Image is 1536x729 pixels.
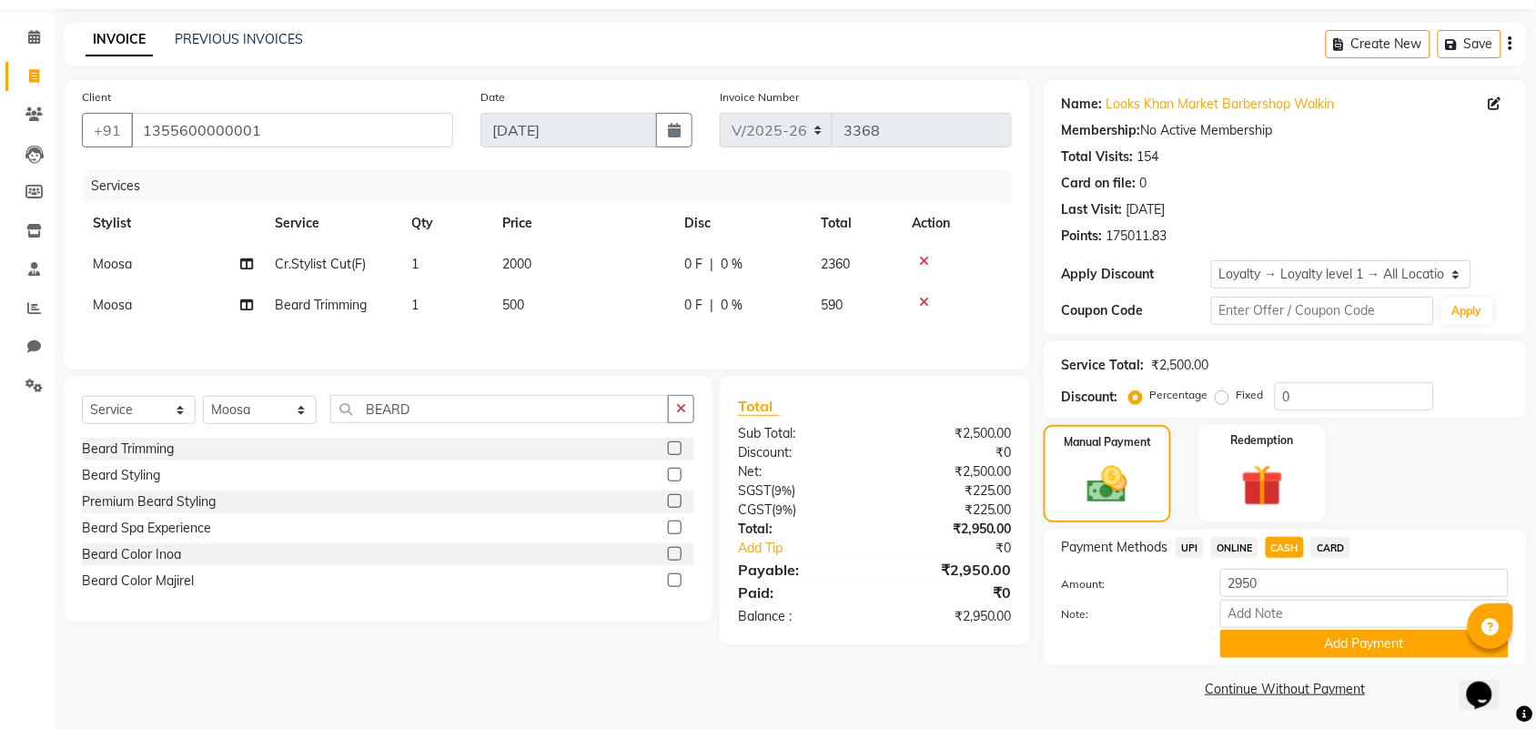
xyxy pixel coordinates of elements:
span: 0 % [721,255,743,274]
div: Beard Color Majirel [82,572,194,591]
div: Discount: [1062,388,1118,407]
span: | [710,296,713,315]
label: Client [82,89,111,106]
a: Continue Without Payment [1047,680,1523,699]
div: ( ) [724,501,875,520]
div: Membership: [1062,121,1141,140]
label: Amount: [1048,576,1207,592]
input: Amount [1220,569,1509,597]
th: Disc [673,203,810,244]
div: Apply Discount [1062,265,1211,284]
span: 0 F [684,296,702,315]
div: Beard Color Inoa [82,545,181,564]
div: ₹2,500.00 [874,424,1026,443]
span: Beard Trimming [275,297,367,313]
th: Stylist [82,203,264,244]
div: Net: [724,462,875,481]
span: SGST [738,482,771,499]
div: Card on file: [1062,174,1137,193]
span: 9% [775,502,793,517]
span: Moosa [93,297,132,313]
span: 500 [502,297,524,313]
span: ONLINE [1211,537,1258,558]
div: Services [84,169,1026,203]
label: Invoice Number [720,89,799,106]
div: Payable: [724,559,875,581]
div: Points: [1062,227,1103,246]
div: [DATE] [1127,200,1166,219]
div: Sub Total: [724,424,875,443]
div: ₹2,950.00 [874,520,1026,539]
span: 0 F [684,255,702,274]
div: ₹2,950.00 [874,559,1026,581]
span: 590 [821,297,843,313]
button: +91 [82,113,133,147]
div: Beard Trimming [82,440,174,459]
div: ₹225.00 [874,481,1026,501]
div: 154 [1137,147,1159,167]
span: CARD [1311,537,1350,558]
div: Name: [1062,95,1103,114]
a: INVOICE [86,24,153,56]
div: ₹0 [874,582,1026,603]
input: Add Note [1220,600,1509,628]
span: | [710,255,713,274]
label: Fixed [1237,387,1264,403]
div: Balance : [724,607,875,626]
span: Total [738,397,780,416]
span: Cr.Stylist Cut(F) [275,256,366,272]
div: Service Total: [1062,356,1145,375]
span: 1 [411,256,419,272]
div: 0 [1140,174,1147,193]
span: Payment Methods [1062,538,1168,557]
div: Beard Spa Experience [82,519,211,538]
span: 2000 [502,256,531,272]
span: 1 [411,297,419,313]
div: Total Visits: [1062,147,1134,167]
label: Manual Payment [1064,434,1151,451]
span: CGST [738,501,772,518]
a: Looks Khan Market Barbershop Walkin [1107,95,1335,114]
input: Search by Name/Mobile/Email/Code [131,113,453,147]
a: PREVIOUS INVOICES [175,31,303,47]
span: Moosa [93,256,132,272]
div: ₹2,950.00 [874,607,1026,626]
th: Total [810,203,901,244]
div: Coupon Code [1062,301,1211,320]
label: Redemption [1231,432,1294,449]
input: Enter Offer / Coupon Code [1211,297,1434,325]
button: Create New [1326,30,1430,58]
div: ₹0 [900,539,1026,558]
div: ₹2,500.00 [874,462,1026,481]
th: Action [901,203,1012,244]
div: ₹225.00 [874,501,1026,520]
th: Service [264,203,400,244]
div: Paid: [724,582,875,603]
span: 0 % [721,296,743,315]
iframe: chat widget [1460,656,1518,711]
th: Qty [400,203,491,244]
span: 2360 [821,256,850,272]
img: _gift.svg [1228,460,1297,511]
div: 175011.83 [1107,227,1167,246]
div: Last Visit: [1062,200,1123,219]
button: Apply [1441,298,1493,325]
div: No Active Membership [1062,121,1509,140]
button: Add Payment [1220,630,1509,658]
span: CASH [1266,537,1305,558]
label: Date [480,89,505,106]
input: Search or Scan [330,395,669,423]
label: Percentage [1150,387,1208,403]
a: Add Tip [724,539,900,558]
label: Note: [1048,606,1207,623]
div: Beard Styling [82,466,160,485]
span: UPI [1176,537,1204,558]
div: ₹2,500.00 [1152,356,1209,375]
div: Discount: [724,443,875,462]
img: _cash.svg [1075,461,1140,508]
div: ₹0 [874,443,1026,462]
div: Total: [724,520,875,539]
button: Save [1438,30,1501,58]
span: 9% [774,483,792,498]
th: Price [491,203,673,244]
